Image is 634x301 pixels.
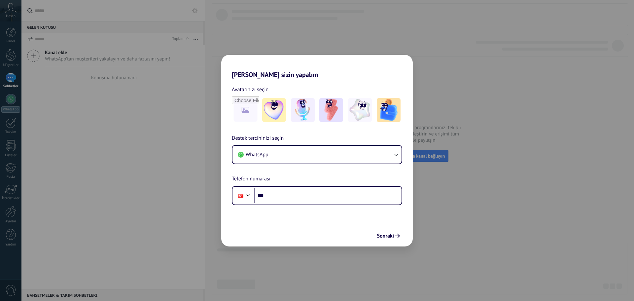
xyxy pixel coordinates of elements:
[232,146,402,164] button: WhatsApp
[232,134,284,143] span: Destek tercihinizi seçin
[232,175,270,183] span: Telefon numarası
[221,55,413,79] h2: [PERSON_NAME] sizin yapalım
[319,98,343,122] img: -3.jpeg
[246,151,268,158] span: WhatsApp
[232,85,268,94] span: Avatarınızı seçin
[374,230,403,242] button: Sonraki
[377,234,394,238] span: Sonraki
[262,98,286,122] img: -1.jpeg
[234,189,247,203] div: Turkey: + 90
[348,98,372,122] img: -4.jpeg
[291,98,315,122] img: -2.jpeg
[377,98,401,122] img: -5.jpeg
